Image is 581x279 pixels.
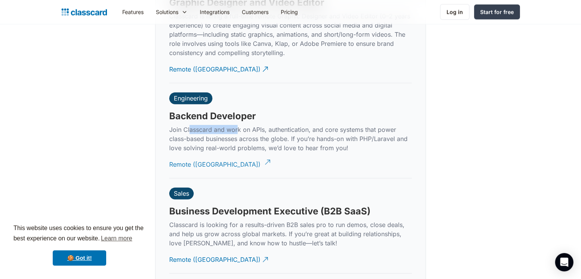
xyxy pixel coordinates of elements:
[6,216,153,273] div: cookieconsent
[480,8,514,16] div: Start for free
[194,3,236,21] a: Integrations
[150,3,194,21] div: Solutions
[174,190,189,197] div: Sales
[169,125,412,152] p: Join Classcard and work on APIs, authentication, and core systems that power class-based business...
[169,206,371,217] h3: Business Development Executive (B2B SaaS)
[474,5,520,19] a: Start for free
[13,224,146,244] span: This website uses cookies to ensure you get the best experience on our website.
[169,59,261,74] div: Remote ([GEOGRAPHIC_DATA])
[174,94,208,102] div: Engineering
[169,249,269,270] a: Remote ([GEOGRAPHIC_DATA])
[53,250,106,266] a: dismiss cookie message
[236,3,275,21] a: Customers
[275,3,304,21] a: Pricing
[440,4,469,20] a: Log in
[169,249,261,264] div: Remote ([GEOGRAPHIC_DATA])
[156,8,178,16] div: Solutions
[169,59,269,80] a: Remote ([GEOGRAPHIC_DATA])
[169,220,412,248] p: Classcard is looking for a results-driven B2B sales pro to run demos, close deals, and help us gr...
[169,154,261,169] div: Remote ([GEOGRAPHIC_DATA])
[169,154,269,175] a: Remote ([GEOGRAPHIC_DATA])
[169,11,412,57] p: Classcard is hiring a full-time remote Graphic Designer and Video Editor (0–2 years experience) t...
[555,253,573,271] div: Open Intercom Messenger
[61,7,107,18] a: home
[116,3,150,21] a: Features
[100,233,133,244] a: learn more about cookies
[447,8,463,16] div: Log in
[169,110,256,122] h3: Backend Developer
